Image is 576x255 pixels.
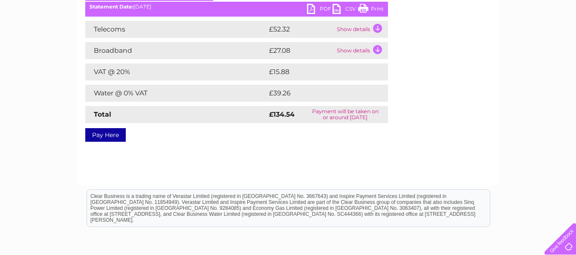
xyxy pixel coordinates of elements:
td: £27.08 [267,42,335,59]
a: Energy [447,36,466,43]
a: PDF [307,4,333,16]
td: Water @ 0% VAT [85,85,267,102]
img: logo.png [20,22,64,48]
div: [DATE] [85,4,388,10]
a: Blog [502,36,514,43]
a: CSV [333,4,358,16]
td: Telecoms [85,21,267,38]
td: £15.88 [267,63,370,80]
div: Clear Business is a trading name of Verastar Limited (registered in [GEOGRAPHIC_DATA] No. 3667643... [87,5,490,41]
td: Show details [335,42,388,59]
a: Print [358,4,384,16]
strong: Total [94,110,111,118]
a: Water [426,36,442,43]
a: Contact [519,36,540,43]
a: Pay Here [85,128,126,142]
b: Statement Date: [90,3,133,10]
td: VAT @ 20% [85,63,267,80]
a: 0333 014 3131 [415,4,474,15]
a: Telecoms [471,36,497,43]
td: Show details [335,21,388,38]
strong: £134.54 [269,110,295,118]
td: Payment will be taken on or around [DATE] [303,106,388,123]
td: £39.26 [267,85,371,102]
a: Log out [548,36,568,43]
td: £52.32 [267,21,335,38]
td: Broadband [85,42,267,59]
